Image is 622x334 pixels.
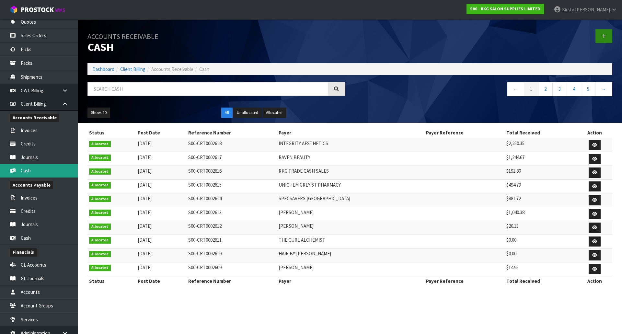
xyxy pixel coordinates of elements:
[552,82,567,96] a: 3
[10,181,53,189] span: Accounts Payable
[505,166,577,180] td: $191.80
[277,207,424,221] td: [PERSON_NAME]
[466,4,544,14] a: S00 - RKG SALON SUPPLIES LIMITED
[136,207,186,221] td: [DATE]
[87,276,136,286] th: Status
[136,152,186,166] td: [DATE]
[505,235,577,248] td: $0.00
[277,276,424,286] th: Payer
[136,276,186,286] th: Post Date
[277,235,424,248] td: THE CURL ALCHEMIST
[87,32,158,41] small: Accounts Receivable
[10,6,18,14] img: cube-alt.png
[505,152,577,166] td: $1,244.67
[136,166,186,180] td: [DATE]
[505,207,577,221] td: $1,040.38
[89,251,111,258] span: Allocated
[89,237,111,244] span: Allocated
[505,138,577,152] td: $2,250.35
[89,196,111,202] span: Allocated
[136,221,186,235] td: [DATE]
[277,193,424,207] td: SPECSAVERS [GEOGRAPHIC_DATA]
[524,82,538,96] a: 1
[199,66,209,72] span: Cash
[10,248,37,256] span: Financials
[221,108,233,118] button: All
[187,152,277,166] td: S00-CRT0002617
[187,235,277,248] td: S00-CRT0002611
[277,262,424,276] td: [PERSON_NAME]
[89,168,111,175] span: Allocated
[21,6,54,14] span: ProStock
[187,166,277,180] td: S00-CRT0002616
[575,6,610,13] span: [PERSON_NAME]
[10,114,59,122] span: Accounts Receivable
[187,128,277,138] th: Reference Number
[505,179,577,193] td: $494.79
[87,128,136,138] th: Status
[233,108,262,118] button: Unallocated
[187,262,277,276] td: S00-CRT0002609
[424,276,505,286] th: Payer Reference
[187,248,277,262] td: S00-CRT0002610
[120,66,145,72] a: Client Billing
[262,108,286,118] button: Allocated
[187,179,277,193] td: S00-CRT0002615
[89,210,111,216] span: Allocated
[187,207,277,221] td: S00-CRT0002613
[505,262,577,276] td: $14.95
[89,224,111,230] span: Allocated
[277,166,424,180] td: RKG TRADE CASH SALES
[136,235,186,248] td: [DATE]
[187,193,277,207] td: S00-CRT0002614
[89,155,111,161] span: Allocated
[577,128,612,138] th: Action
[538,82,553,96] a: 2
[277,152,424,166] td: RAVEN BEAUTY
[277,248,424,262] td: HAIR BY [PERSON_NAME]
[581,82,595,96] a: 5
[55,7,65,13] small: WMS
[87,29,345,53] h1: Cash
[187,221,277,235] td: S00-CRT0002612
[89,182,111,189] span: Allocated
[505,248,577,262] td: $0.00
[355,82,612,98] nav: Page navigation
[89,141,111,147] span: Allocated
[87,82,328,96] input: Search cash
[277,138,424,152] td: INTEGRITY AESTHETICS
[577,276,612,286] th: Action
[136,138,186,152] td: [DATE]
[470,6,540,12] strong: S00 - RKG SALON SUPPLIES LIMITED
[136,128,186,138] th: Post Date
[562,6,574,13] span: Kirsty
[505,276,577,286] th: Total Received
[136,179,186,193] td: [DATE]
[87,108,110,118] button: Show: 10
[567,82,581,96] a: 4
[507,82,524,96] a: ←
[187,276,277,286] th: Reference Number
[277,221,424,235] td: [PERSON_NAME]
[187,138,277,152] td: S00-CRT0002618
[151,66,193,72] span: Accounts Receivable
[136,193,186,207] td: [DATE]
[92,66,114,72] a: Dashboard
[136,262,186,276] td: [DATE]
[505,193,577,207] td: $881.72
[136,248,186,262] td: [DATE]
[89,265,111,271] span: Allocated
[424,128,505,138] th: Payer Reference
[277,179,424,193] td: UNICHEM GREY ST PHARMACY
[505,221,577,235] td: $20.13
[277,128,424,138] th: Payer
[595,82,612,96] a: →
[505,128,577,138] th: Total Received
